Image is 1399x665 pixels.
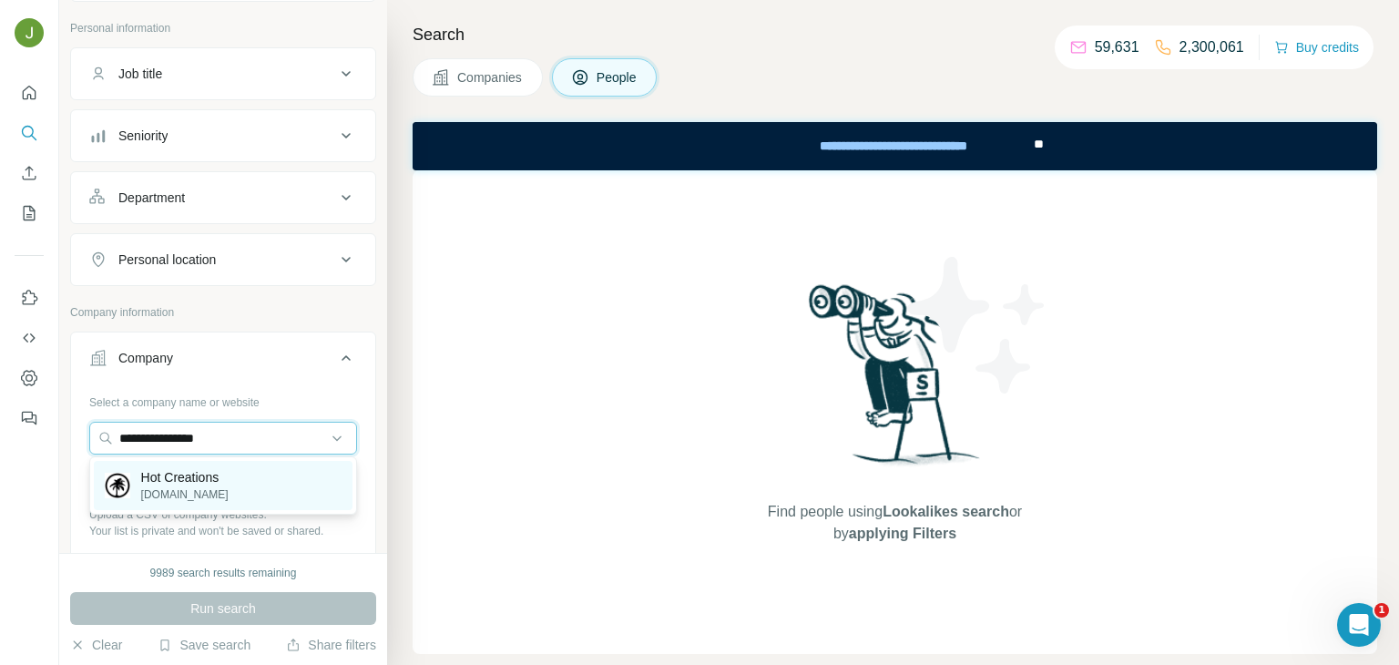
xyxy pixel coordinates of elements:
p: Your list is private and won't be saved or shared. [89,523,357,539]
button: Search [15,117,44,149]
iframe: Intercom live chat [1337,603,1381,647]
p: Company information [70,304,376,321]
button: Enrich CSV [15,157,44,189]
button: Job title [71,52,375,96]
img: Hot Creations [105,473,130,498]
div: Company [118,349,173,367]
div: 9989 search results remaining [150,565,297,581]
div: Department [118,189,185,207]
h4: Search [413,22,1377,47]
button: Clear [70,636,122,654]
div: Select a company name or website [89,387,357,411]
img: Avatar [15,18,44,47]
span: People [597,68,638,87]
span: 1 [1374,603,1389,618]
button: Share filters [286,636,376,654]
span: Find people using or by [749,501,1040,545]
button: Save search [158,636,250,654]
button: Use Surfe API [15,322,44,354]
p: [DOMAIN_NAME] [141,486,229,503]
span: applying Filters [849,526,956,541]
img: Surfe Illustration - Woman searching with binoculars [801,280,990,483]
img: Surfe Illustration - Stars [895,243,1059,407]
p: 59,631 [1095,36,1139,58]
button: Feedback [15,402,44,435]
div: Personal location [118,251,216,269]
span: Lookalikes search [883,504,1009,519]
span: Companies [457,68,524,87]
button: My lists [15,197,44,230]
button: Dashboard [15,362,44,394]
div: Seniority [118,127,168,145]
button: Use Surfe on LinkedIn [15,281,44,314]
button: Company [71,336,375,387]
iframe: Banner [413,122,1377,170]
p: Upload a CSV of company websites. [89,506,357,523]
p: Personal information [70,20,376,36]
div: Job title [118,65,162,83]
button: Personal location [71,238,375,281]
p: 2,300,061 [1179,36,1244,58]
button: Quick start [15,77,44,109]
p: Hot Creations [141,468,229,486]
button: Buy credits [1274,35,1359,60]
button: Department [71,176,375,220]
button: Seniority [71,114,375,158]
